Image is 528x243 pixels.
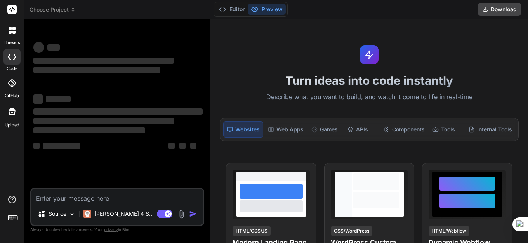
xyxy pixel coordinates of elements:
span: ‌ [168,143,175,149]
span: ‌ [46,96,71,102]
span: ‌ [33,94,43,104]
button: Editor [215,4,248,15]
img: icon [189,210,197,218]
label: threads [3,39,20,46]
label: Upload [5,122,19,128]
span: ‌ [33,67,160,73]
span: ‌ [33,118,174,124]
div: HTML/Webflow [429,226,469,236]
img: Pick Models [69,211,75,217]
label: code [7,65,17,72]
div: Internal Tools [465,121,515,138]
div: Websites [223,121,263,138]
div: Web Apps [265,121,307,138]
span: privacy [104,227,118,232]
span: ‌ [33,42,44,53]
p: Always double-check its answers. Your in Bind [30,226,204,233]
p: Source [49,210,66,218]
span: ‌ [33,143,40,149]
span: ‌ [47,44,60,51]
p: [PERSON_NAME] 4 S.. [94,210,152,218]
p: Describe what you want to build, and watch it come to life in real-time [215,92,523,102]
button: Download [478,3,521,16]
div: CSS/WordPress [331,226,372,236]
img: Claude 4 Sonnet [83,210,91,218]
div: APIs [344,121,379,138]
img: attachment [177,210,186,219]
div: Games [308,121,343,138]
span: ‌ [179,143,186,149]
div: HTML/CSS/JS [233,226,271,236]
span: ‌ [33,108,203,115]
button: Preview [248,4,286,15]
span: Choose Project [30,6,76,14]
span: ‌ [33,127,145,133]
span: ‌ [43,143,80,149]
h1: Turn ideas into code instantly [215,73,523,87]
div: Tools [429,121,464,138]
div: Components [380,121,428,138]
span: ‌ [190,143,196,149]
span: ‌ [33,58,174,64]
label: GitHub [5,93,19,99]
